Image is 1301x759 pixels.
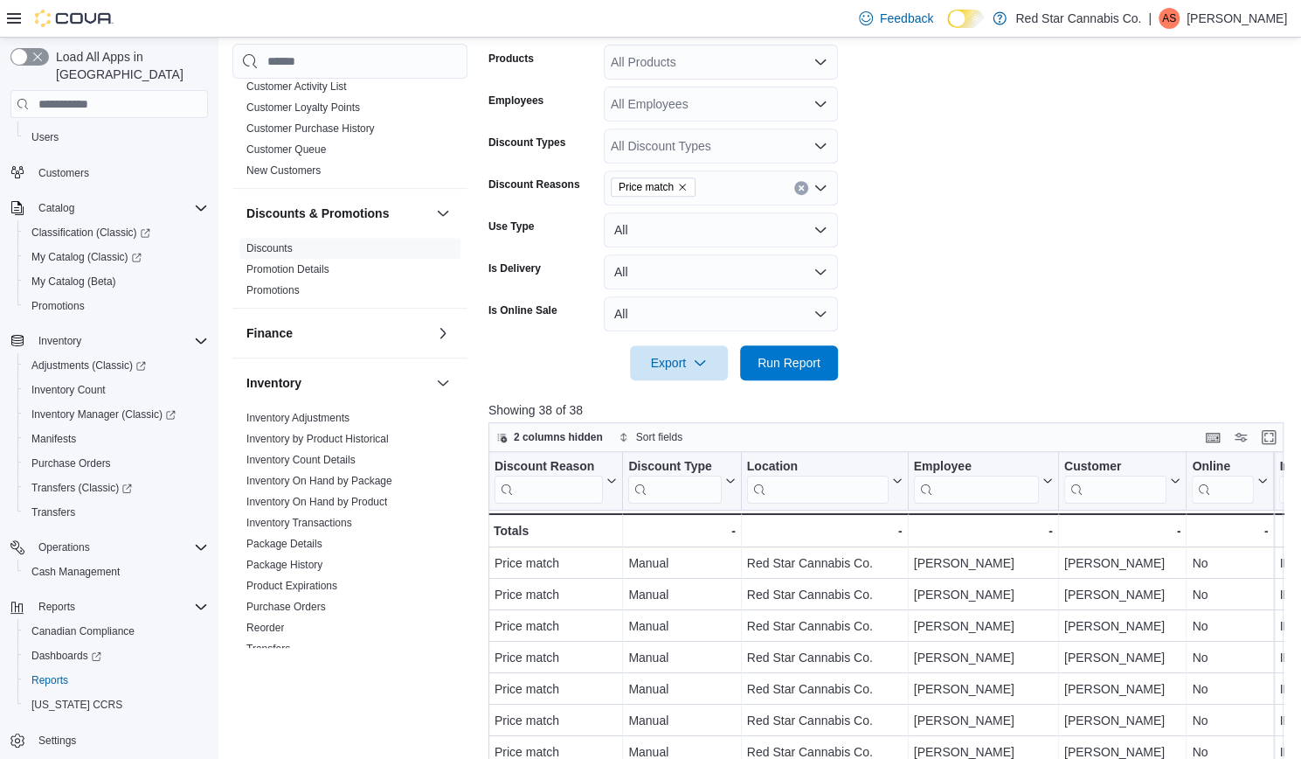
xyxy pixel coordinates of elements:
span: Cash Management [24,561,208,582]
button: [US_STATE] CCRS [17,693,215,717]
a: Inventory On Hand by Product [246,496,387,508]
button: Inventory [3,329,215,353]
div: [PERSON_NAME] [1064,648,1181,669]
span: Transfers [24,502,208,523]
a: Transfers [24,502,82,523]
a: Transfers [246,643,290,655]
span: Classification (Classic) [24,222,208,243]
div: Manual [628,711,735,732]
div: [PERSON_NAME] [913,679,1052,700]
a: Inventory Adjustments [246,412,349,424]
div: Price match [495,679,617,700]
span: Inventory Transactions [246,516,352,530]
div: Customer [1064,459,1167,476]
span: New Customers [246,164,321,178]
span: Washington CCRS [24,694,208,715]
button: Enter fullscreen [1258,427,1279,448]
span: Operations [38,540,90,554]
div: Employee [913,459,1038,504]
a: Adjustments (Classic) [24,355,153,376]
button: Inventory [246,374,429,392]
a: New Customers [246,164,321,177]
a: Purchase Orders [246,601,326,613]
div: Price match [495,648,617,669]
span: Inventory On Hand by Package [246,474,392,488]
a: Customer Activity List [246,80,347,93]
button: Export [630,345,728,380]
span: Reports [31,596,208,617]
span: Discounts [246,241,293,255]
a: Transfers (Classic) [17,476,215,500]
span: Inventory On Hand by Product [246,495,387,509]
button: Operations [31,537,97,558]
span: Inventory Count [24,379,208,400]
div: [PERSON_NAME] [1064,679,1181,700]
label: Discount Types [488,136,565,150]
button: Run Report [740,345,838,380]
span: Customer Purchase History [246,122,375,136]
button: Finance [433,323,453,344]
button: Open list of options [813,181,827,195]
span: Inventory by Product Historical [246,432,389,446]
a: Discounts [246,242,293,254]
div: Customer [232,76,467,188]
div: No [1192,679,1268,700]
div: Red Star Cannabis Co. [747,648,903,669]
button: Operations [3,535,215,560]
div: Manual [628,648,735,669]
div: Manual [628,616,735,637]
span: Adjustments (Classic) [31,359,146,373]
a: Customer Queue [246,143,326,156]
div: Antoinette Sabatino [1159,8,1180,29]
div: Red Star Cannabis Co. [747,711,903,732]
div: Red Star Cannabis Co. [747,554,903,574]
a: Dashboards [24,645,108,666]
button: Discount Reason [495,459,617,504]
div: No [1192,711,1268,732]
span: Inventory Manager (Classic) [31,407,176,421]
span: Promotions [246,283,300,297]
span: Price match [611,178,695,197]
div: No [1192,616,1268,637]
span: AS [1162,8,1176,29]
button: Settings [3,728,215,753]
button: Cash Management [17,560,215,584]
a: Inventory Manager (Classic) [24,404,183,425]
div: Price match [495,585,617,606]
button: My Catalog (Beta) [17,269,215,294]
span: Settings [31,729,208,751]
label: Is Delivery [488,261,541,275]
a: Inventory Count [24,379,113,400]
label: Discount Reasons [488,178,580,191]
a: Users [24,127,66,148]
div: Discount Reason [495,459,603,504]
span: Transfers (Classic) [31,481,132,495]
button: Open list of options [813,97,827,111]
a: Product Expirations [246,580,337,592]
span: Inventory [31,331,208,352]
div: - [628,520,735,541]
button: Transfers [17,500,215,525]
div: Red Star Cannabis Co. [747,679,903,700]
span: My Catalog (Classic) [31,250,142,264]
button: Sort fields [612,427,689,448]
label: Is Online Sale [488,303,557,317]
button: Remove Price match from selection in this group [677,182,688,192]
span: Product Expirations [246,579,337,593]
span: Customer Activity List [246,80,347,94]
span: Settings [38,734,76,748]
div: No [1192,648,1268,669]
button: 2 columns hidden [489,427,610,448]
span: 2 columns hidden [514,430,603,444]
div: Online [1192,459,1254,476]
span: Customer Loyalty Points [246,101,360,115]
div: Red Star Cannabis Co. [747,585,903,606]
span: Feedback [880,10,933,27]
span: Purchase Orders [246,600,326,614]
div: [PERSON_NAME] [1064,554,1181,574]
span: Catalog [38,201,74,215]
h3: Inventory [246,374,301,392]
span: My Catalog (Beta) [31,275,116,289]
div: Price match [495,616,617,637]
button: Purchase Orders [17,451,215,476]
